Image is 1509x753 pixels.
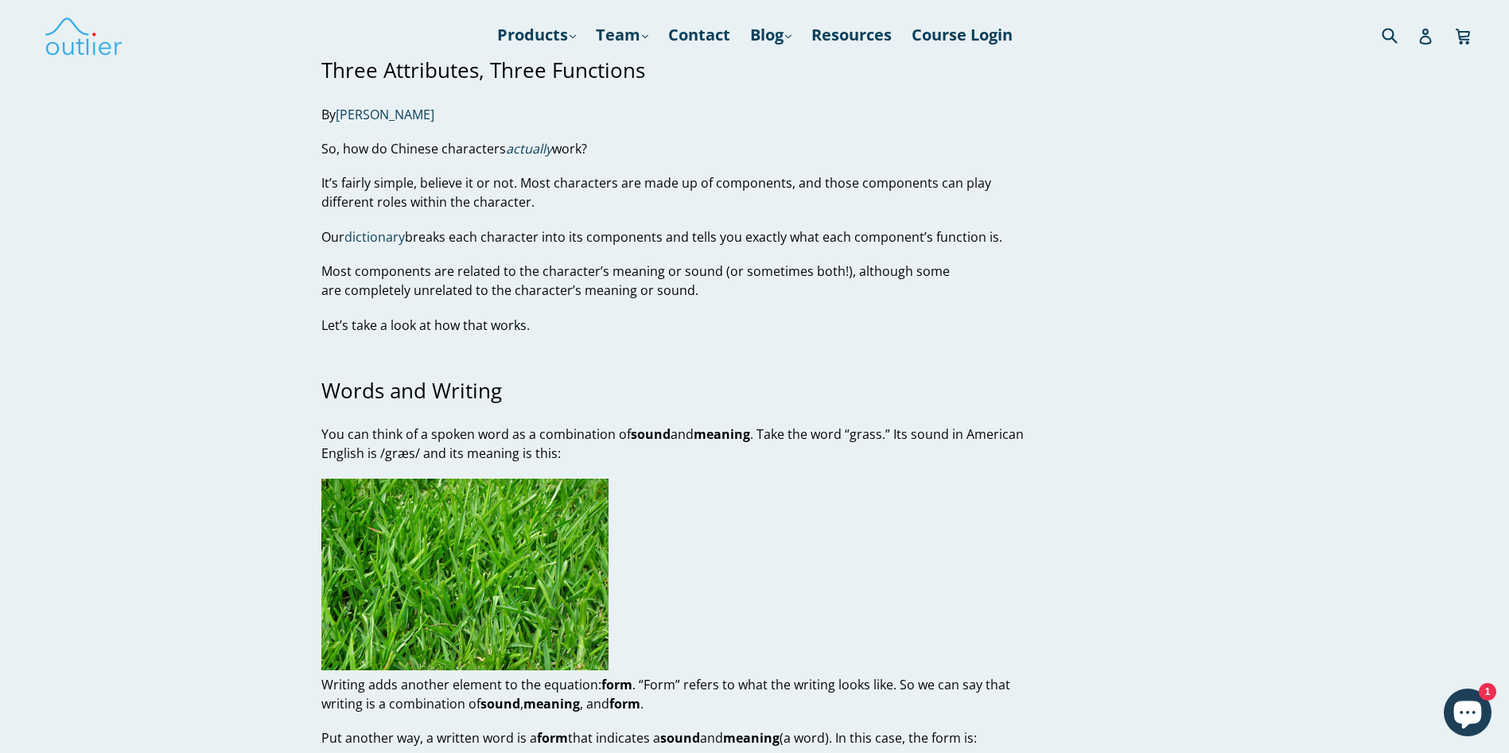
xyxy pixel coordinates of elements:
input: Search [1378,18,1421,51]
p: Put another way, a written word is a that indicates a and (a word). In this case, the form is: [321,728,1040,747]
strong: form [537,729,568,747]
h3: Three Attributes, Three Functions [321,58,1040,83]
img: Outlier Linguistics [44,12,123,58]
a: Contact [660,21,738,49]
strong: sound [480,695,520,712]
p: Let’s take a look at how that works. [321,316,1040,335]
strong: meaning [723,729,780,747]
a: Blog [742,21,799,49]
p: Writing adds another element to the equation: . “Form” refers to what the writing looks like. So ... [321,675,1040,713]
strong: form [609,695,640,712]
p: By [321,105,1040,124]
inbox-online-store-chat: Shopify online store chat [1439,689,1496,740]
p: So, how do Chinese characters work? [321,139,1040,158]
strong: meaning [523,695,580,712]
img: grass [321,479,609,670]
p: Our breaks each character into its components and tells you exactly what each component’s functio... [321,227,1040,246]
strong: sound [631,426,671,444]
a: Team [588,21,656,49]
a: Products [489,21,584,49]
p: It’s fairly simple, believe it or not. Most characters are made up of components, and those compo... [321,174,1040,212]
strong: sound [660,729,700,747]
a: [PERSON_NAME] [336,106,434,124]
strong: meaning [694,426,750,444]
a: actually [506,140,552,158]
p: Most components are related to the character’s meaning or sound (or sometimes both!), although so... [321,262,1040,300]
p: You can think of a spoken word as a combination of and . Take the word “grass.” Its sound in Amer... [321,425,1040,464]
a: Resources [803,21,900,49]
h3: Words and Writing [321,378,1040,403]
a: Course Login [904,21,1021,49]
a: dictionary [344,228,405,246]
strong: form [601,676,632,693]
